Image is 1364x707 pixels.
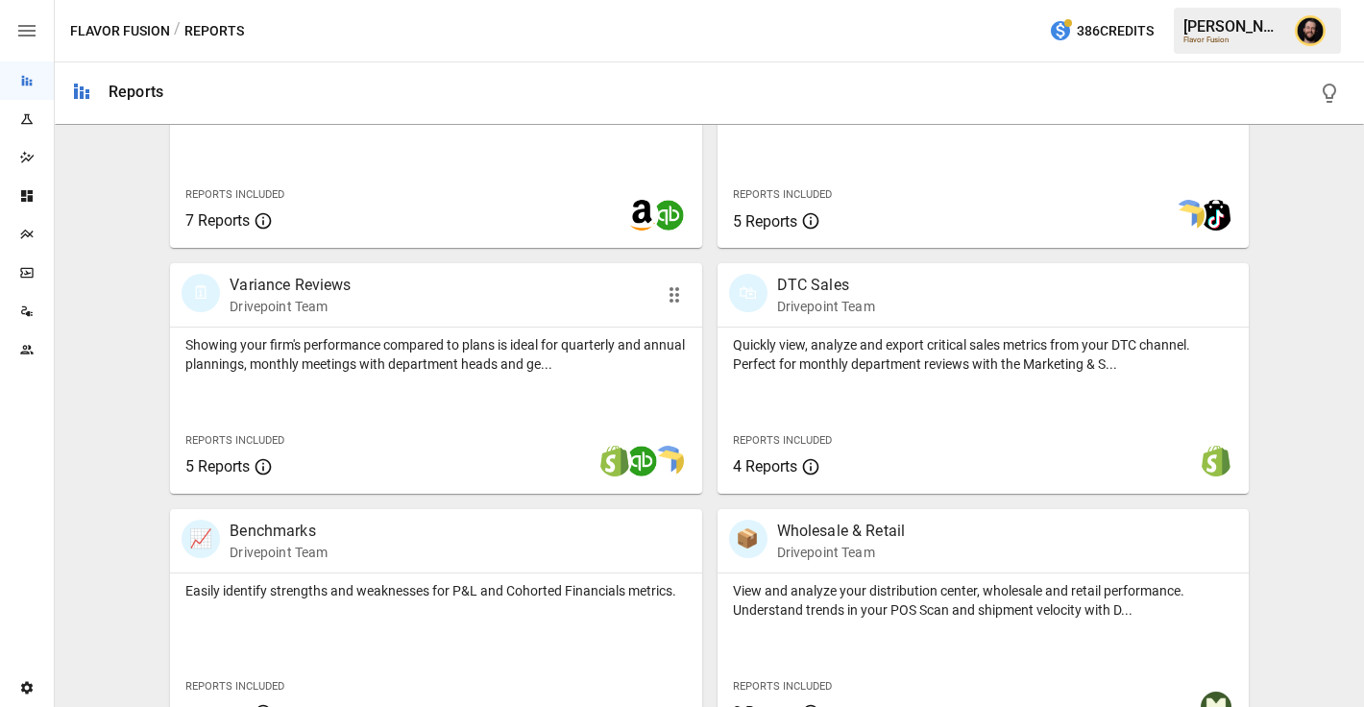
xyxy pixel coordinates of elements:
button: 386Credits [1041,13,1161,49]
span: 5 Reports [185,457,250,475]
span: 386 Credits [1077,19,1154,43]
span: Reports Included [733,434,832,447]
p: Quickly view, analyze and export critical sales metrics from your DTC channel. Perfect for monthl... [733,335,1233,374]
p: Benchmarks [230,520,328,543]
img: Ciaran Nugent [1295,15,1326,46]
img: quickbooks [626,446,657,476]
button: Ciaran Nugent [1283,4,1337,58]
img: amazon [626,200,657,231]
p: View and analyze your distribution center, wholesale and retail performance. Understand trends in... [733,581,1233,620]
p: Easily identify strengths and weaknesses for P&L and Cohorted Financials metrics. [185,581,686,600]
div: 🛍 [729,274,767,312]
span: 7 Reports [185,211,250,230]
p: Showing your firm's performance compared to plans is ideal for quarterly and annual plannings, mo... [185,335,686,374]
div: 📦 [729,520,767,558]
img: shopify [599,446,630,476]
img: smart model [1174,200,1205,231]
div: / [174,19,181,43]
span: Reports Included [185,188,284,201]
span: 5 Reports [733,212,797,231]
span: Reports Included [185,434,284,447]
span: Reports Included [185,680,284,693]
p: Drivepoint Team [777,543,906,562]
div: 🗓 [182,274,220,312]
img: tiktok [1201,200,1231,231]
p: Drivepoint Team [230,543,328,562]
img: quickbooks [653,200,684,231]
img: shopify [1201,446,1231,476]
p: Wholesale & Retail [777,520,906,543]
p: DTC Sales [777,274,875,297]
div: Flavor Fusion [1183,36,1283,44]
span: Reports Included [733,680,832,693]
p: Drivepoint Team [230,297,351,316]
p: Variance Reviews [230,274,351,297]
button: Flavor Fusion [70,19,170,43]
span: Reports Included [733,188,832,201]
span: 4 Reports [733,457,797,475]
div: [PERSON_NAME] [1183,17,1283,36]
div: Reports [109,83,163,101]
p: Drivepoint Team [777,297,875,316]
div: 📈 [182,520,220,558]
img: smart model [653,446,684,476]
